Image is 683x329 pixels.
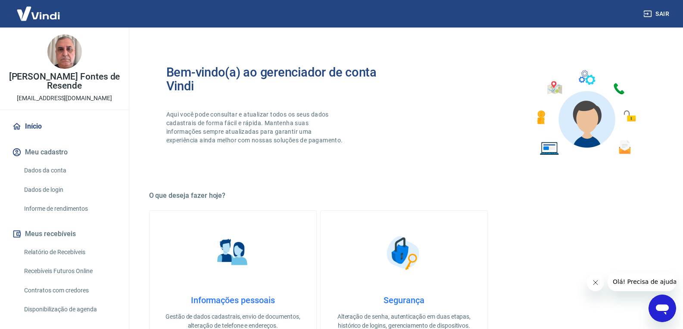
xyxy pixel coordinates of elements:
p: [EMAIL_ADDRESS][DOMAIN_NAME] [17,94,112,103]
p: Aqui você pode consultar e atualizar todos os seus dados cadastrais de forma fácil e rápida. Mant... [166,110,345,145]
a: Dados de login [21,181,119,199]
iframe: Mensagem da empresa [608,272,676,291]
iframe: Fechar mensagem [587,274,604,291]
img: Informações pessoais [211,231,254,274]
h4: Informações pessoais [163,295,303,305]
img: Segurança [382,231,425,274]
img: 89d8b9f7-c1a2-4816-80f0-7cc5cfdd2ce2.jpeg [47,34,82,69]
a: Relatório de Recebíveis [21,243,119,261]
img: Vindi [10,0,66,27]
button: Sair [642,6,673,22]
span: Olá! Precisa de ajuda? [5,6,72,13]
img: Imagem de um avatar masculino com diversos icones exemplificando as funcionalidades do gerenciado... [529,65,642,160]
h5: O que deseja fazer hoje? [149,191,659,200]
p: [PERSON_NAME] Fontes de Resende [7,72,122,90]
button: Meus recebíveis [10,224,119,243]
iframe: Botão para abrir a janela de mensagens [649,295,676,322]
h4: Segurança [334,295,474,305]
a: Disponibilização de agenda [21,301,119,318]
a: Contratos com credores [21,282,119,299]
a: Dados da conta [21,162,119,179]
a: Início [10,117,119,136]
h2: Bem-vindo(a) ao gerenciador de conta Vindi [166,65,404,93]
a: Informe de rendimentos [21,200,119,218]
button: Meu cadastro [10,143,119,162]
a: Recebíveis Futuros Online [21,262,119,280]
